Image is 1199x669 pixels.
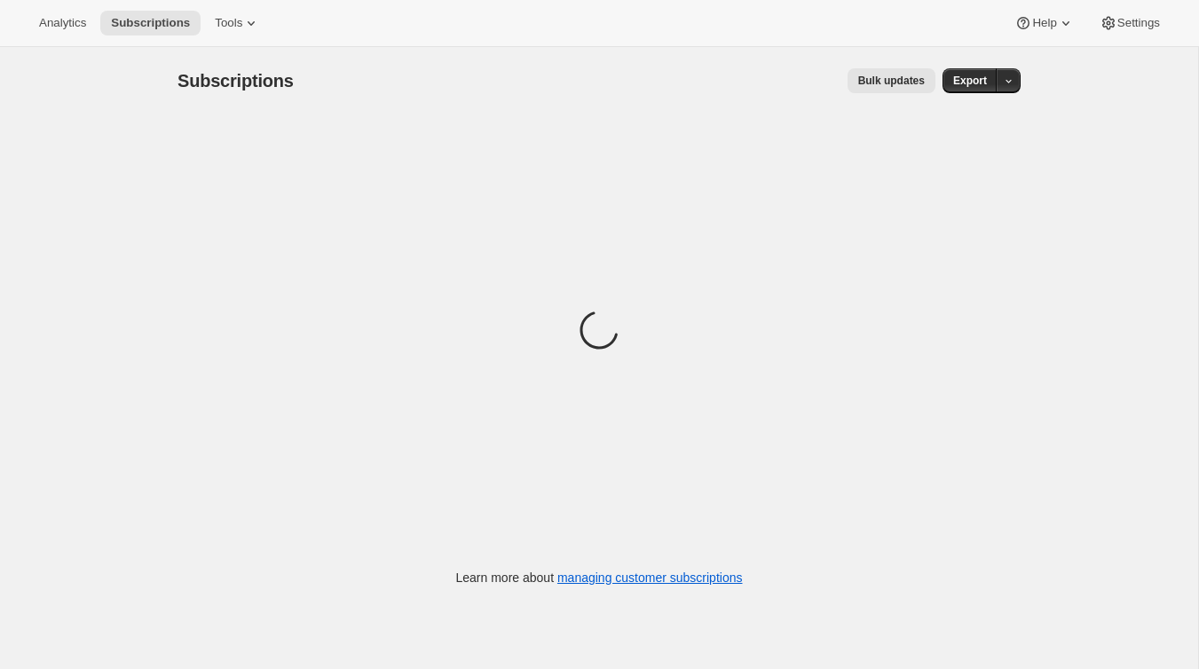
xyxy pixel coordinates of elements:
span: Help [1032,16,1056,30]
p: Learn more about [456,569,743,586]
span: Subscriptions [177,71,294,91]
span: Tools [215,16,242,30]
span: Subscriptions [111,16,190,30]
button: Bulk updates [848,68,935,93]
a: managing customer subscriptions [557,571,743,585]
button: Settings [1089,11,1171,35]
button: Subscriptions [100,11,201,35]
span: Export [953,74,987,88]
span: Analytics [39,16,86,30]
button: Tools [204,11,271,35]
button: Analytics [28,11,97,35]
button: Export [943,68,998,93]
span: Bulk updates [858,74,925,88]
button: Help [1004,11,1085,35]
span: Settings [1117,16,1160,30]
